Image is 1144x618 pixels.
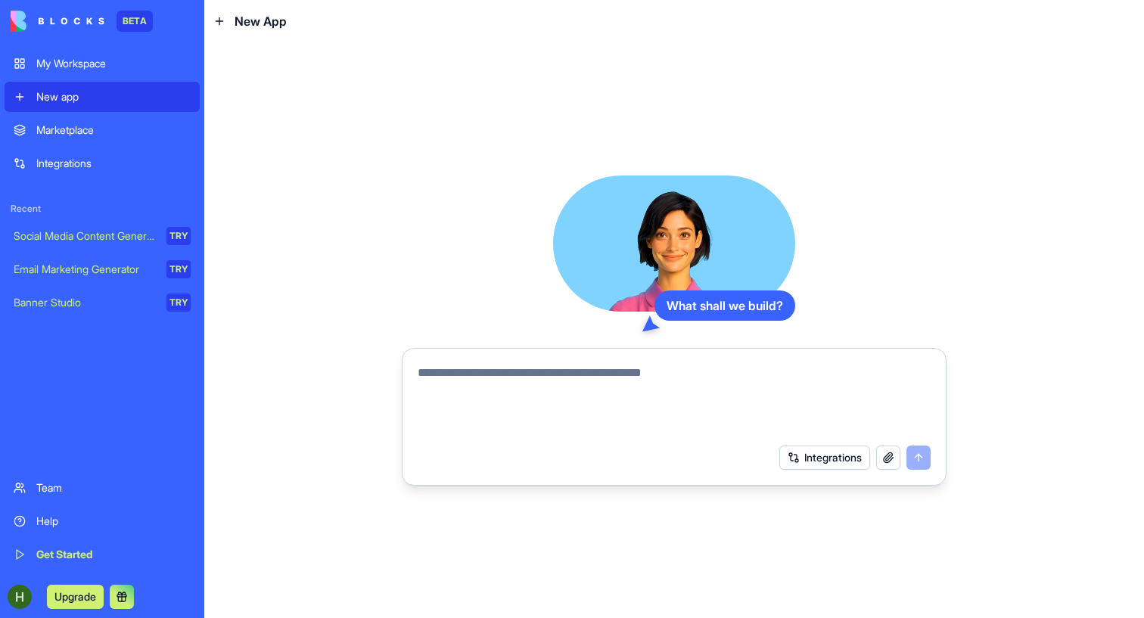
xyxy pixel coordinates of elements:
[5,48,200,79] a: My Workspace
[5,148,200,179] a: Integrations
[36,156,191,171] div: Integrations
[36,480,191,495] div: Team
[166,293,191,312] div: TRY
[11,11,153,32] a: BETA
[5,221,200,251] a: Social Media Content GeneratorTRY
[654,290,795,321] div: What shall we build?
[5,254,200,284] a: Email Marketing GeneratorTRY
[8,585,32,609] img: ACg8ocIJSKJ42PD-t6_pRlfyFRB2fr--VvUOKjsc1tOMgUNthpPWlQ=s96-c
[117,11,153,32] div: BETA
[36,56,191,71] div: My Workspace
[5,473,200,503] a: Team
[5,115,200,145] a: Marketplace
[5,203,200,215] span: Recent
[36,89,191,104] div: New app
[14,295,156,310] div: Banner Studio
[14,262,156,277] div: Email Marketing Generator
[5,539,200,570] a: Get Started
[36,547,191,562] div: Get Started
[5,506,200,536] a: Help
[14,228,156,244] div: Social Media Content Generator
[779,446,870,470] button: Integrations
[47,585,104,609] button: Upgrade
[36,123,191,138] div: Marketplace
[166,260,191,278] div: TRY
[47,588,104,604] a: Upgrade
[5,287,200,318] a: Banner StudioTRY
[166,227,191,245] div: TRY
[36,514,191,529] div: Help
[11,11,104,32] img: logo
[5,82,200,112] a: New app
[235,12,287,30] span: New App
